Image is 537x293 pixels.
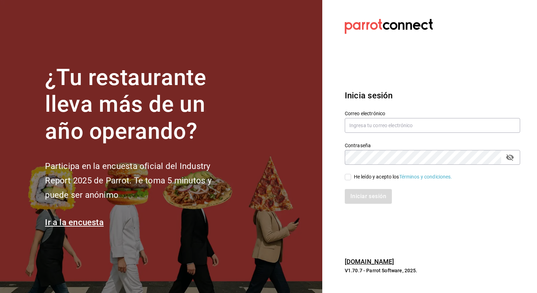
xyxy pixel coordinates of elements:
input: Ingresa tu correo electrónico [345,118,520,133]
h2: Participa en la encuesta oficial del Industry Report 2025 de Parrot. Te toma 5 minutos y puede se... [45,159,235,202]
h3: Inicia sesión [345,89,520,102]
a: Ir a la encuesta [45,217,104,227]
button: passwordField [504,151,516,163]
a: [DOMAIN_NAME] [345,258,394,265]
label: Contraseña [345,143,520,148]
label: Correo electrónico [345,111,520,116]
div: He leído y acepto los [354,173,452,181]
a: Términos y condiciones. [399,174,452,180]
h1: ¿Tu restaurante lleva más de un año operando? [45,64,235,145]
p: V1.70.7 - Parrot Software, 2025. [345,267,520,274]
